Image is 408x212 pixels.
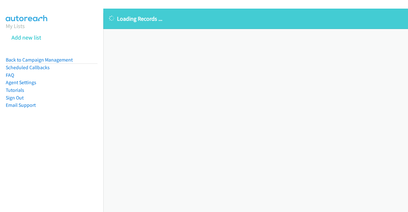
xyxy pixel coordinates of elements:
a: Agent Settings [6,79,36,85]
a: My Lists [6,22,25,30]
a: Sign Out [6,95,24,101]
p: Loading Records ... [109,14,402,23]
a: Email Support [6,102,36,108]
a: Scheduled Callbacks [6,64,50,70]
a: Back to Campaign Management [6,57,73,63]
a: Add new list [11,34,41,41]
a: Tutorials [6,87,24,93]
a: FAQ [6,72,14,78]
